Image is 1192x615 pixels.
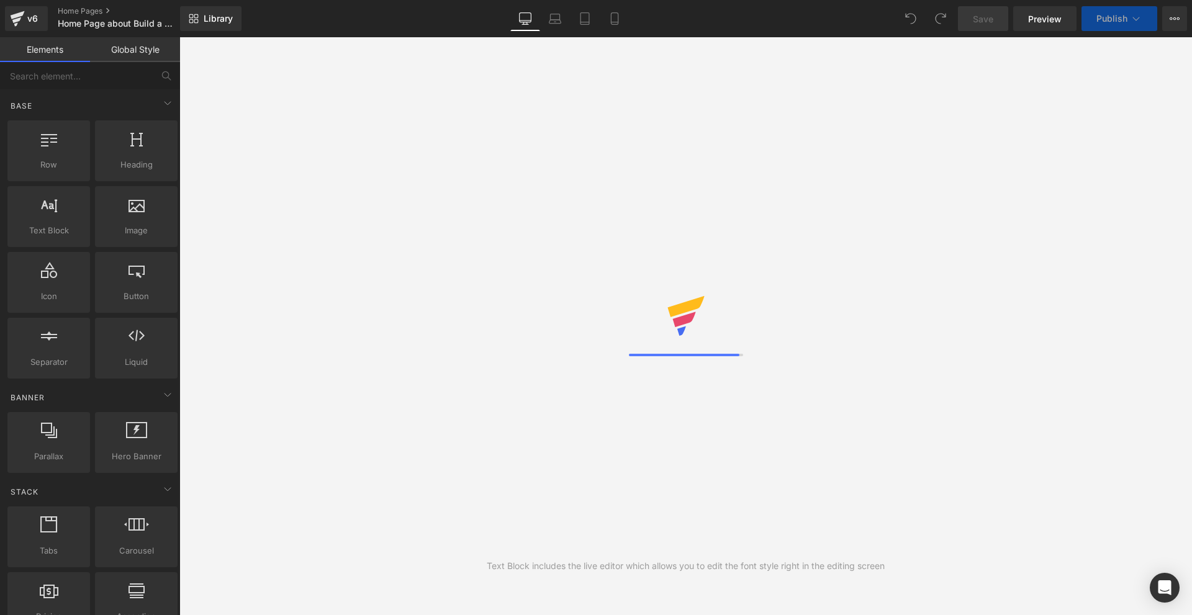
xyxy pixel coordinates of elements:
a: Desktop [510,6,540,31]
button: More [1162,6,1187,31]
span: Preview [1028,12,1062,25]
span: Save [973,12,993,25]
span: Heading [99,158,174,171]
span: Row [11,158,86,171]
a: New Library [180,6,242,31]
span: Home Page about Build a Box coffee [58,19,177,29]
span: Publish [1096,14,1127,24]
span: Tabs [11,544,86,557]
span: Banner [9,392,46,403]
div: Text Block includes the live editor which allows you to edit the font style right in the editing ... [487,559,885,573]
span: Text Block [11,224,86,237]
div: Open Intercom Messenger [1150,573,1180,603]
span: Hero Banner [99,450,174,463]
button: Redo [928,6,953,31]
a: v6 [5,6,48,31]
span: Liquid [99,356,174,369]
a: Home Pages [58,6,201,16]
span: Separator [11,356,86,369]
span: Base [9,100,34,112]
span: Button [99,290,174,303]
div: v6 [25,11,40,27]
span: Carousel [99,544,174,557]
a: Preview [1013,6,1077,31]
button: Undo [898,6,923,31]
span: Stack [9,486,40,498]
a: Tablet [570,6,600,31]
span: Icon [11,290,86,303]
span: Image [99,224,174,237]
a: Global Style [90,37,180,62]
a: Mobile [600,6,630,31]
span: Library [204,13,233,24]
a: Laptop [540,6,570,31]
button: Publish [1081,6,1157,31]
span: Parallax [11,450,86,463]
